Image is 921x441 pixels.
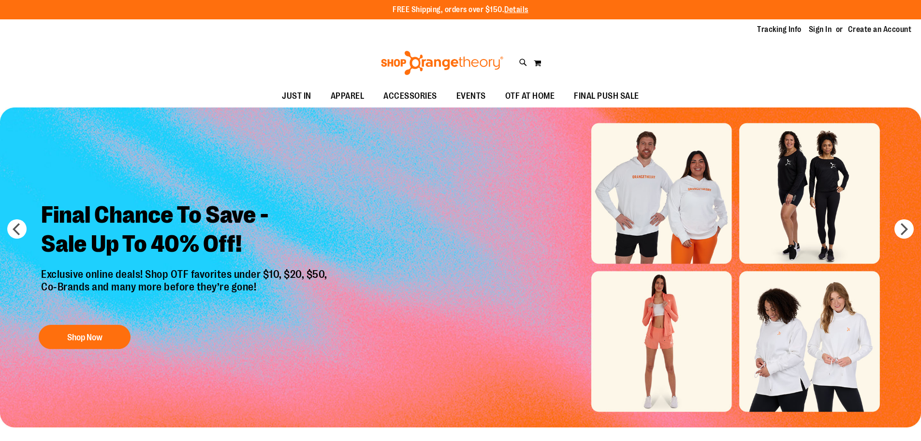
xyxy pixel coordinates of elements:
a: Tracking Info [757,24,802,35]
span: JUST IN [282,85,311,107]
p: Exclusive online deals! Shop OTF favorites under $10, $20, $50, Co-Brands and many more before th... [34,268,337,316]
button: prev [7,219,27,239]
h2: Final Chance To Save - Sale Up To 40% Off! [34,193,337,268]
span: APPAREL [331,85,365,107]
a: ACCESSORIES [374,85,447,107]
span: OTF AT HOME [505,85,555,107]
a: Details [504,5,528,14]
span: ACCESSORIES [383,85,437,107]
a: Final Chance To Save -Sale Up To 40% Off! Exclusive online deals! Shop OTF favorites under $10, $... [34,193,337,354]
a: OTF AT HOME [496,85,565,107]
a: APPAREL [321,85,374,107]
button: next [894,219,914,239]
span: EVENTS [456,85,486,107]
img: Shop Orangetheory [380,51,505,75]
a: Sign In [809,24,832,35]
button: Shop Now [39,325,131,349]
a: FINAL PUSH SALE [564,85,649,107]
a: Create an Account [848,24,912,35]
span: FINAL PUSH SALE [574,85,639,107]
a: EVENTS [447,85,496,107]
p: FREE Shipping, orders over $150. [393,4,528,15]
a: JUST IN [272,85,321,107]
